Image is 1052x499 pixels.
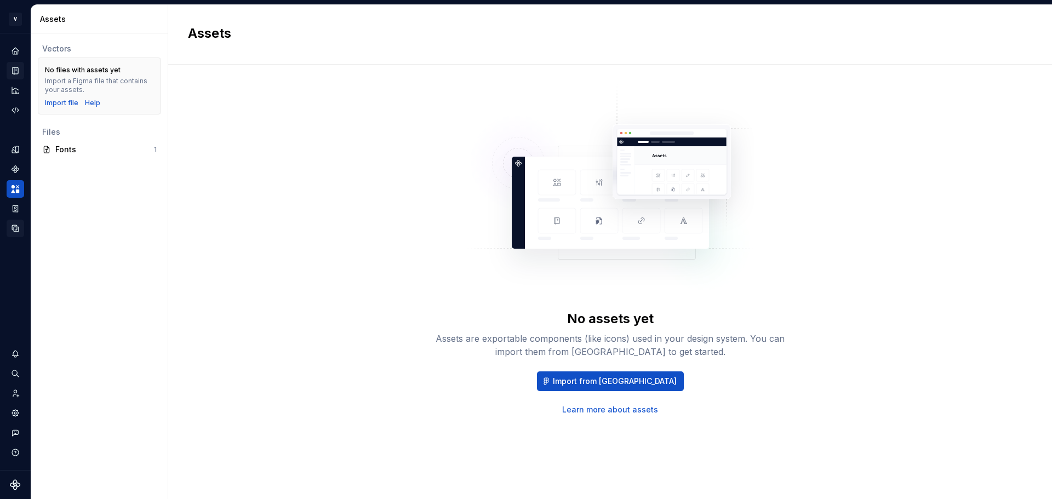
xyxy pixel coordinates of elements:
svg: Supernova Logo [10,479,21,490]
a: Home [7,42,24,60]
a: Components [7,160,24,178]
div: No assets yet [567,310,654,328]
a: Invite team [7,385,24,402]
a: Assets [7,180,24,198]
button: Import from [GEOGRAPHIC_DATA] [537,371,684,391]
a: Code automation [7,101,24,119]
div: 1 [154,145,157,154]
h2: Assets [188,25,1019,42]
a: Help [85,99,100,107]
a: Learn more about assets [562,404,658,415]
button: V [2,7,28,31]
span: Import from [GEOGRAPHIC_DATA] [553,376,677,387]
a: Settings [7,404,24,422]
button: Notifications [7,345,24,363]
a: Data sources [7,220,24,237]
a: Fonts1 [38,141,161,158]
button: Contact support [7,424,24,441]
a: Storybook stories [7,200,24,217]
div: Assets are exportable components (like icons) used in your design system. You can import them fro... [435,332,786,358]
div: Files [42,127,157,137]
div: V [9,13,22,26]
button: Search ⌘K [7,365,24,382]
a: Analytics [7,82,24,99]
div: Fonts [55,144,154,155]
div: No files with assets yet [45,66,121,74]
div: Assets [40,14,163,25]
div: Vectors [42,43,157,54]
a: Design tokens [7,141,24,158]
div: Import a Figma file that contains your assets. [45,77,154,94]
button: Import file [45,99,78,107]
a: Documentation [7,62,24,79]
